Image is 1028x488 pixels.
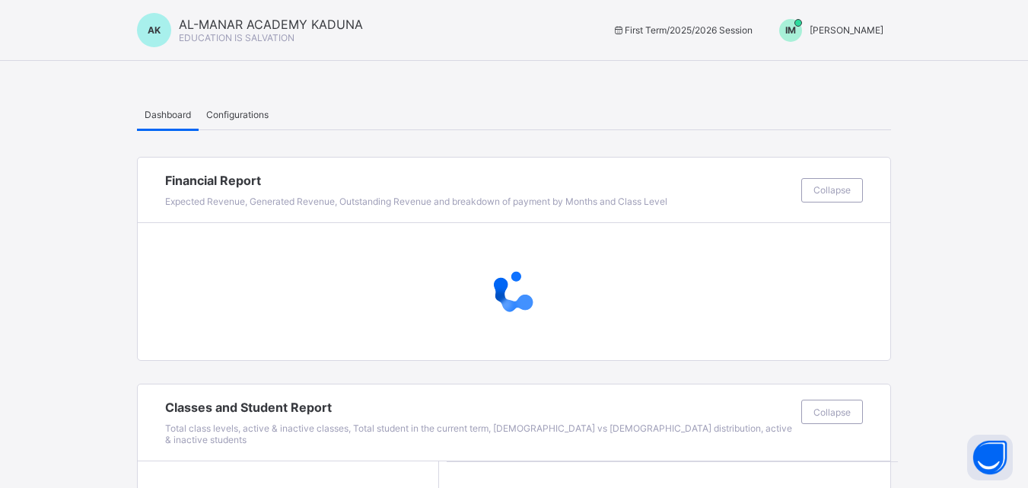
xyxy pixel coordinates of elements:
span: Dashboard [145,109,191,120]
span: Financial Report [165,173,794,188]
span: IM [785,24,796,36]
span: session/term information [612,24,753,36]
button: Open asap [967,435,1013,480]
span: AL-MANAR ACADEMY KADUNA [179,17,363,32]
span: Expected Revenue, Generated Revenue, Outstanding Revenue and breakdown of payment by Months and C... [165,196,667,207]
span: AK [148,24,161,36]
span: EDUCATION IS SALVATION [179,32,294,43]
span: Collapse [813,407,851,418]
span: [PERSON_NAME] [810,24,883,36]
span: Configurations [206,109,269,120]
span: Total class levels, active & inactive classes, Total student in the current term, [DEMOGRAPHIC_DA... [165,423,792,445]
span: Collapse [813,184,851,196]
span: Classes and Student Report [165,400,794,415]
